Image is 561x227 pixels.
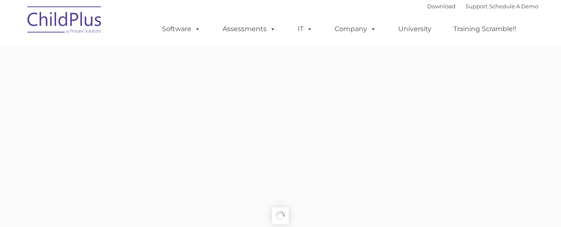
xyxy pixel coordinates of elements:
a: IT [289,21,321,37]
img: ChildPlus by Procare Solutions [23,0,106,42]
a: Training Scramble!! [445,21,524,37]
a: University [390,21,440,37]
font: | [427,3,538,10]
a: Support [465,3,488,10]
a: Schedule A Demo [489,3,538,10]
a: Download [427,3,456,10]
a: Assessments [214,21,284,37]
a: Company [326,21,385,37]
a: Software [154,21,209,37]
